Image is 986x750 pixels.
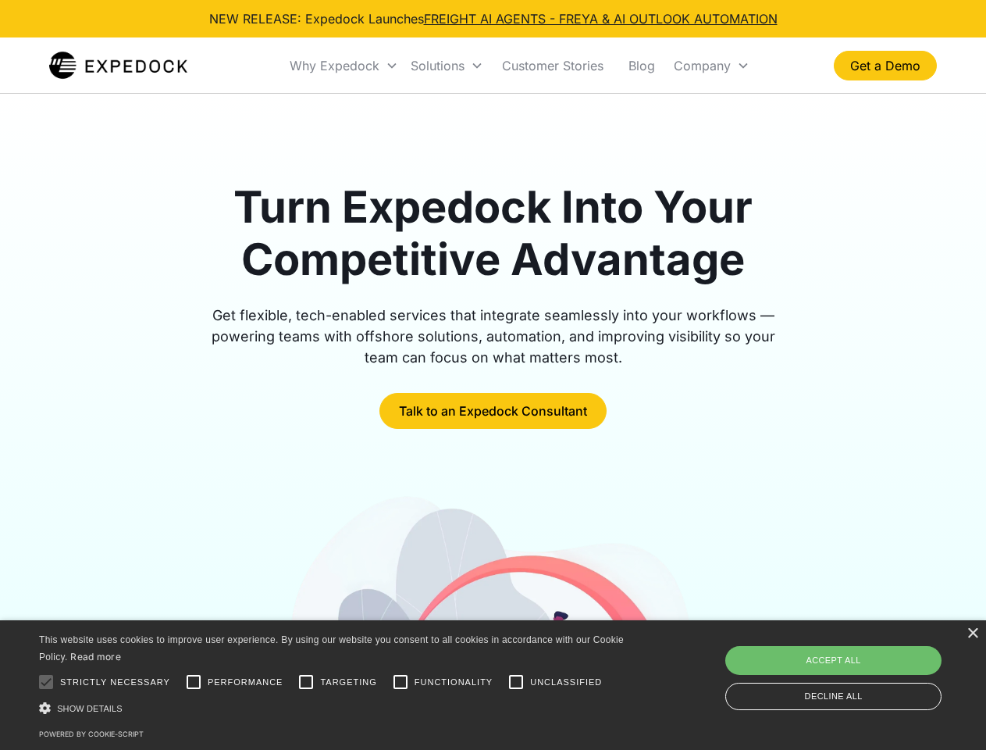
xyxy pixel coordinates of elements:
[208,676,283,689] span: Performance
[411,58,465,73] div: Solutions
[616,39,667,92] a: Blog
[39,634,624,663] span: This website uses cookies to improve user experience. By using our website you consent to all coo...
[834,51,937,80] a: Get a Demo
[209,9,778,28] div: NEW RELEASE: Expedock Launches
[489,39,616,92] a: Customer Stories
[667,39,756,92] div: Company
[283,39,404,92] div: Why Expedock
[415,676,493,689] span: Functionality
[379,393,607,429] a: Talk to an Expedock Consultant
[404,39,489,92] div: Solutions
[194,181,793,286] h1: Turn Expedock Into Your Competitive Advantage
[70,651,121,662] a: Read more
[674,58,731,73] div: Company
[49,50,187,81] a: home
[39,700,629,716] div: Show details
[57,704,123,713] span: Show details
[290,58,379,73] div: Why Expedock
[320,676,376,689] span: Targeting
[530,676,602,689] span: Unclassified
[49,50,187,81] img: Expedock Logo
[424,11,778,27] a: FREIGHT AI AGENTS - FREYA & AI OUTLOOK AUTOMATION
[39,730,144,738] a: Powered by cookie-script
[194,305,793,368] div: Get flexible, tech-enabled services that integrate seamlessly into your workflows — powering team...
[726,581,986,750] iframe: Chat Widget
[60,676,170,689] span: Strictly necessary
